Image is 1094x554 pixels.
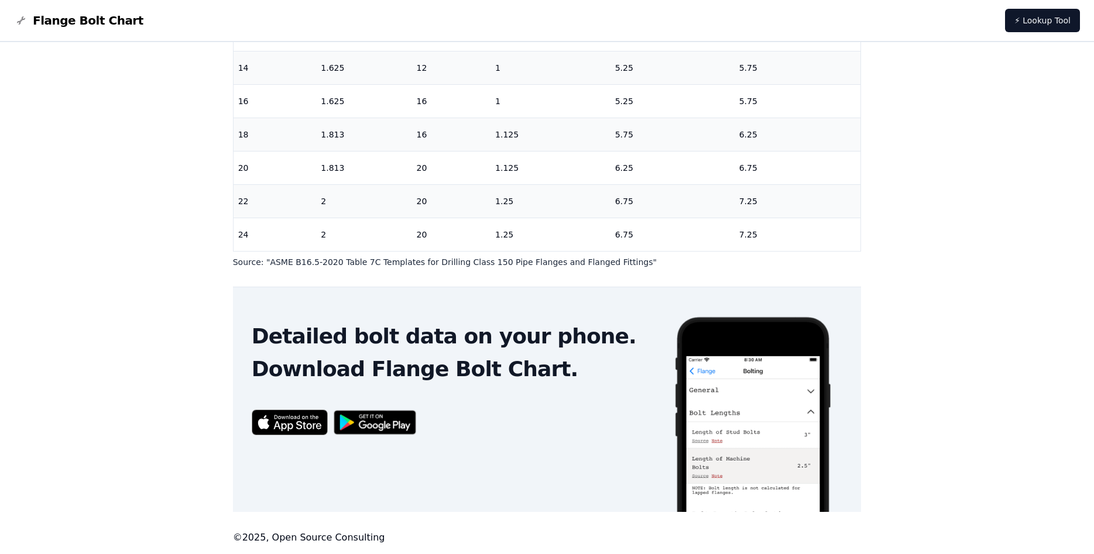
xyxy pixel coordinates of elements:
[411,218,491,251] td: 20
[316,118,411,151] td: 1.813
[316,151,411,184] td: 1.813
[252,325,655,348] h2: Detailed bolt data on your phone.
[735,118,861,151] td: 6.25
[234,118,317,151] td: 18
[491,51,611,84] td: 1
[328,404,423,441] img: Get it on Google Play
[735,218,861,251] td: 7.25
[233,256,862,268] p: Source: " ASME B16.5-2020 Table 7C Templates for Drilling Class 150 Pipe Flanges and Flanged Fitt...
[735,51,861,84] td: 5.75
[316,184,411,218] td: 2
[14,13,28,27] img: Flange Bolt Chart Logo
[491,151,611,184] td: 1.125
[252,357,655,381] h2: Download Flange Bolt Chart.
[491,84,611,118] td: 1
[234,184,317,218] td: 22
[234,51,317,84] td: 14
[411,118,491,151] td: 16
[611,184,735,218] td: 6.75
[611,151,735,184] td: 6.25
[491,218,611,251] td: 1.25
[14,12,143,29] a: Flange Bolt Chart LogoFlange Bolt Chart
[411,151,491,184] td: 20
[316,51,411,84] td: 1.625
[491,118,611,151] td: 1.125
[611,51,735,84] td: 5.25
[234,218,317,251] td: 24
[233,531,862,545] footer: © 2025 , Open Source Consulting
[234,84,317,118] td: 16
[491,184,611,218] td: 1.25
[611,84,735,118] td: 5.25
[411,184,491,218] td: 20
[234,151,317,184] td: 20
[735,84,861,118] td: 5.75
[411,84,491,118] td: 16
[735,184,861,218] td: 7.25
[411,51,491,84] td: 12
[316,84,411,118] td: 1.625
[611,118,735,151] td: 5.75
[252,410,328,435] img: App Store badge for the Flange Bolt Chart app
[1005,9,1080,32] a: ⚡ Lookup Tool
[33,12,143,29] span: Flange Bolt Chart
[611,218,735,251] td: 6.75
[735,151,861,184] td: 6.75
[316,218,411,251] td: 2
